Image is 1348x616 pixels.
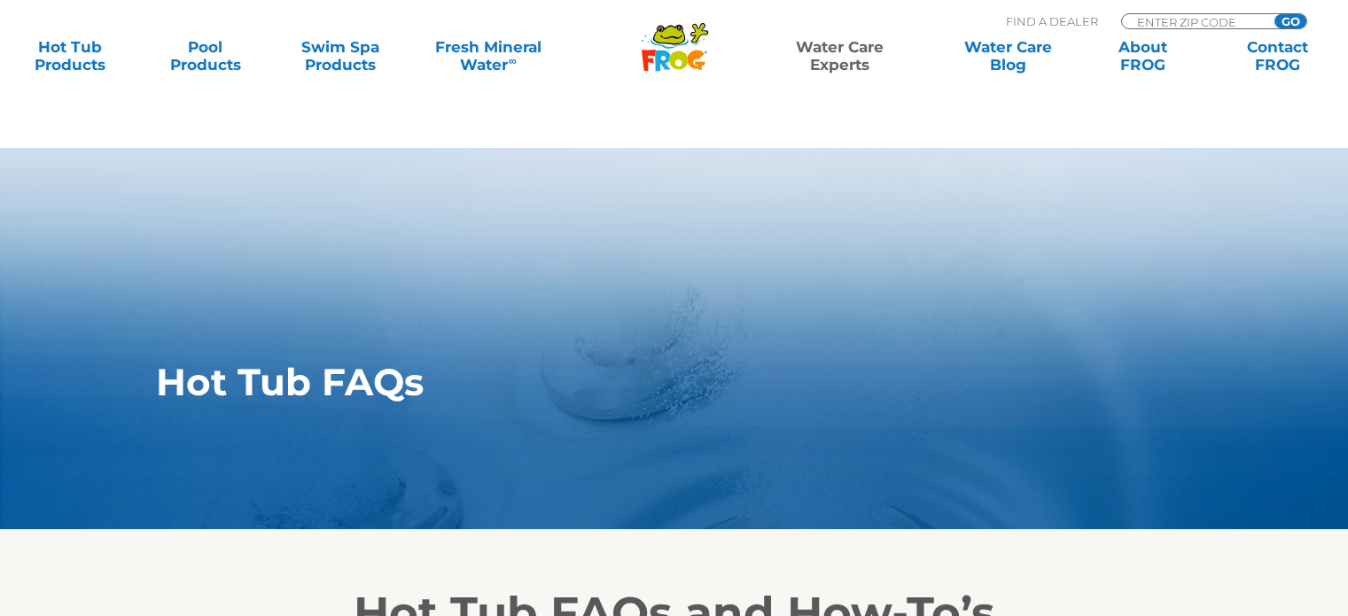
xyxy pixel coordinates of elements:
[156,361,1110,403] h1: Hot Tub FAQs
[1135,14,1255,29] input: Zip Code Form
[18,38,122,74] a: Hot TubProducts
[955,38,1060,74] a: Water CareBlog
[1274,14,1306,28] input: GO
[423,38,554,74] a: Fresh MineralWater∞
[1006,13,1098,29] p: Find A Dealer
[1226,38,1330,74] a: ContactFROG
[152,38,257,74] a: PoolProducts
[508,54,516,67] sup: ∞
[288,38,393,74] a: Swim SpaProducts
[1090,38,1195,74] a: AboutFROG
[754,38,925,74] a: Water CareExperts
